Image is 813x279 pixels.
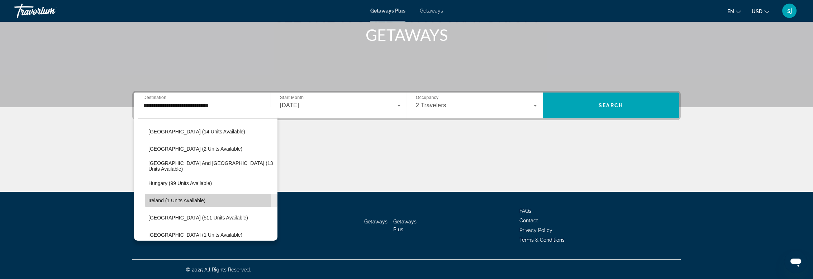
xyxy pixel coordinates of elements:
span: 2 Travelers [416,102,446,108]
button: [GEOGRAPHIC_DATA] (1 units available) [145,228,277,241]
span: en [727,9,734,14]
span: [GEOGRAPHIC_DATA] (2 units available) [148,146,242,152]
a: Travorium [14,1,86,20]
span: [GEOGRAPHIC_DATA] (511 units available) [148,215,248,221]
a: Contact [519,218,538,223]
span: Occupancy [416,95,438,100]
a: Getaways [364,219,388,224]
h1: SEE THE WORLD WITH TRAVORIUM GETAWAYS [272,7,541,44]
span: © 2025 All Rights Reserved. [186,267,251,273]
a: Getaways Plus [393,219,417,232]
button: User Menu [780,3,799,18]
iframe: Button to launch messaging window [784,250,807,273]
button: [GEOGRAPHIC_DATA] and [GEOGRAPHIC_DATA] (13 units available) [145,160,277,172]
button: [GEOGRAPHIC_DATA] (511 units available) [145,211,277,224]
button: Search [543,93,679,118]
a: FAQs [519,208,531,214]
span: Start Month [280,95,304,100]
span: [GEOGRAPHIC_DATA] (14 units available) [148,129,245,134]
span: USD [752,9,762,14]
button: Hungary (99 units available) [145,177,277,190]
div: Search widget [134,93,679,118]
span: Ireland (1 units available) [148,198,205,203]
span: [GEOGRAPHIC_DATA] and [GEOGRAPHIC_DATA] (13 units available) [148,160,274,172]
a: Getaways Plus [370,8,405,14]
button: Ireland (1 units available) [145,194,277,207]
a: Privacy Policy [519,227,552,233]
button: [GEOGRAPHIC_DATA] (2 units available) [145,142,277,155]
span: Search [599,103,623,108]
a: Terms & Conditions [519,237,565,243]
span: [GEOGRAPHIC_DATA] (1 units available) [148,232,242,238]
button: [GEOGRAPHIC_DATA] (14 units available) [145,125,277,138]
button: Change language [727,6,741,16]
span: Hungary (99 units available) [148,180,212,186]
span: [DATE] [280,102,299,108]
button: Change currency [752,6,769,16]
span: sj [787,7,792,14]
a: Getaways [420,8,443,14]
span: Destination [143,95,166,100]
